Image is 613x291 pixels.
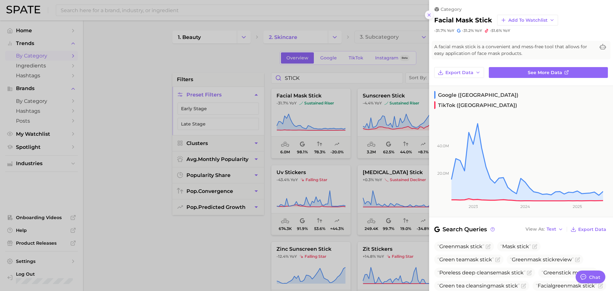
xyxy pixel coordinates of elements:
span: Facial [538,283,552,289]
button: Flag as miscategorized or irrelevant [521,283,526,288]
span: Poreless deep cleanse [437,270,526,276]
span: Text [547,227,556,231]
button: Flag as miscategorized or irrelevant [575,257,580,262]
span: -31.7% [434,28,446,33]
span: mask [455,243,469,249]
span: stick [583,283,595,289]
span: Green tea cleansing [437,283,520,289]
span: green [536,283,597,289]
span: YoY [475,28,482,33]
span: Add to Watchlist [508,18,548,23]
tspan: 2024 [520,204,530,209]
button: Add to Watchlist [497,15,558,26]
tspan: 2025 [573,204,582,209]
button: Flag as miscategorized or irrelevant [527,270,532,275]
span: stick [559,270,571,276]
button: Export Data [434,67,484,78]
span: stick [480,257,492,263]
span: Mask [502,243,516,249]
span: YoY [447,28,454,33]
span: Green [437,243,484,249]
span: YoY [503,28,510,33]
button: View AsText [524,225,565,234]
span: Export Data [578,227,606,232]
span: stick [506,283,518,289]
span: TikTok ([GEOGRAPHIC_DATA]) [434,101,517,109]
button: Export Data [569,225,608,234]
span: mask [527,257,541,263]
span: mask [465,257,479,263]
button: Flag as miscategorized or irrelevant [590,270,595,275]
span: View As [526,227,545,231]
button: Flag as miscategorized or irrelevant [486,244,491,249]
span: stick [470,243,482,249]
button: Flag as miscategorized or irrelevant [495,257,500,262]
h2: facial mask stick [434,16,492,24]
span: Green tea [437,257,494,263]
span: category [441,6,462,12]
span: stick [517,243,529,249]
span: mask [572,270,587,276]
span: mask [496,270,510,276]
span: See more data [528,70,562,75]
span: -31.2% [462,28,474,33]
button: Flag as miscategorized or irrelevant [532,244,537,249]
span: Search Queries [434,225,496,234]
a: See more data [489,67,608,78]
span: stick [543,257,555,263]
span: Export Data [445,70,473,75]
span: mask [567,283,581,289]
button: Flag as miscategorized or irrelevant [598,283,603,288]
span: -51.6% [490,28,502,33]
span: Green [541,270,588,276]
tspan: 2023 [469,204,478,209]
span: Green review [510,257,574,263]
span: Google ([GEOGRAPHIC_DATA]) [434,91,518,99]
span: mask [490,283,504,289]
span: stick [511,270,524,276]
span: A facial mask stick is a convenient and mess-free tool that allows for easy application of face m... [434,43,595,57]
